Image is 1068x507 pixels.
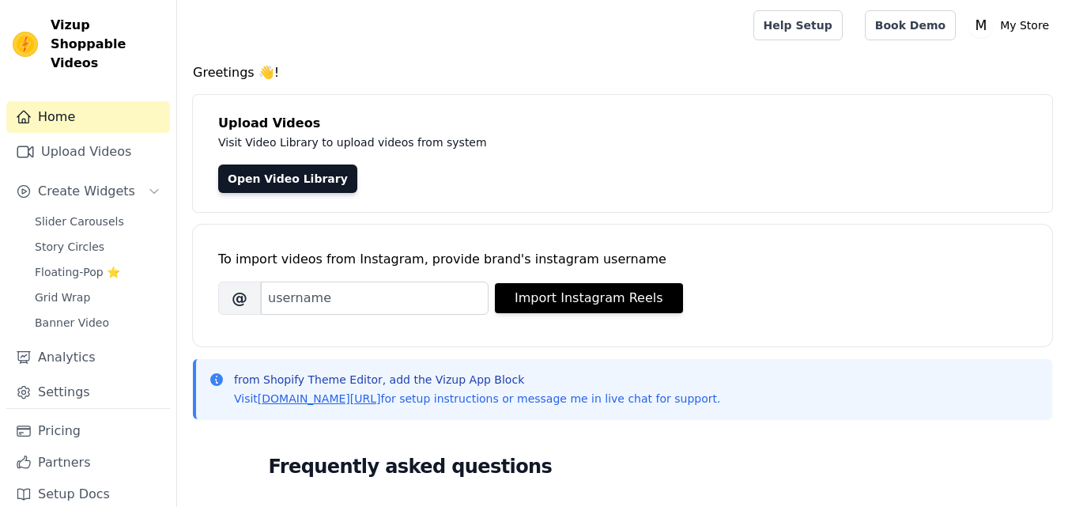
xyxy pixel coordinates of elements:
[258,392,381,405] a: [DOMAIN_NAME][URL]
[865,10,956,40] a: Book Demo
[25,210,170,233] a: Slider Carousels
[6,447,170,479] a: Partners
[51,16,164,73] span: Vizup Shoppable Videos
[25,286,170,308] a: Grid Wrap
[261,282,489,315] input: username
[6,176,170,207] button: Create Widgets
[13,32,38,57] img: Vizup
[269,451,977,482] h2: Frequently asked questions
[25,312,170,334] a: Banner Video
[35,239,104,255] span: Story Circles
[218,165,357,193] a: Open Video Library
[234,372,720,388] p: from Shopify Theme Editor, add the Vizup App Block
[35,214,124,229] span: Slider Carousels
[6,376,170,408] a: Settings
[25,236,170,258] a: Story Circles
[35,289,90,305] span: Grid Wrap
[6,136,170,168] a: Upload Videos
[25,261,170,283] a: Floating-Pop ⭐
[6,342,170,373] a: Analytics
[193,63,1052,82] h4: Greetings 👋!
[968,11,1055,40] button: M My Store
[35,315,109,331] span: Banner Video
[6,101,170,133] a: Home
[994,11,1055,40] p: My Store
[6,415,170,447] a: Pricing
[976,17,987,33] text: M
[218,133,926,152] p: Visit Video Library to upload videos from system
[753,10,843,40] a: Help Setup
[218,282,261,315] span: @
[35,264,120,280] span: Floating-Pop ⭐
[218,250,1027,269] div: To import videos from Instagram, provide brand's instagram username
[218,114,1027,133] h4: Upload Videos
[495,283,683,313] button: Import Instagram Reels
[38,182,135,201] span: Create Widgets
[234,391,720,407] p: Visit for setup instructions or message me in live chat for support.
